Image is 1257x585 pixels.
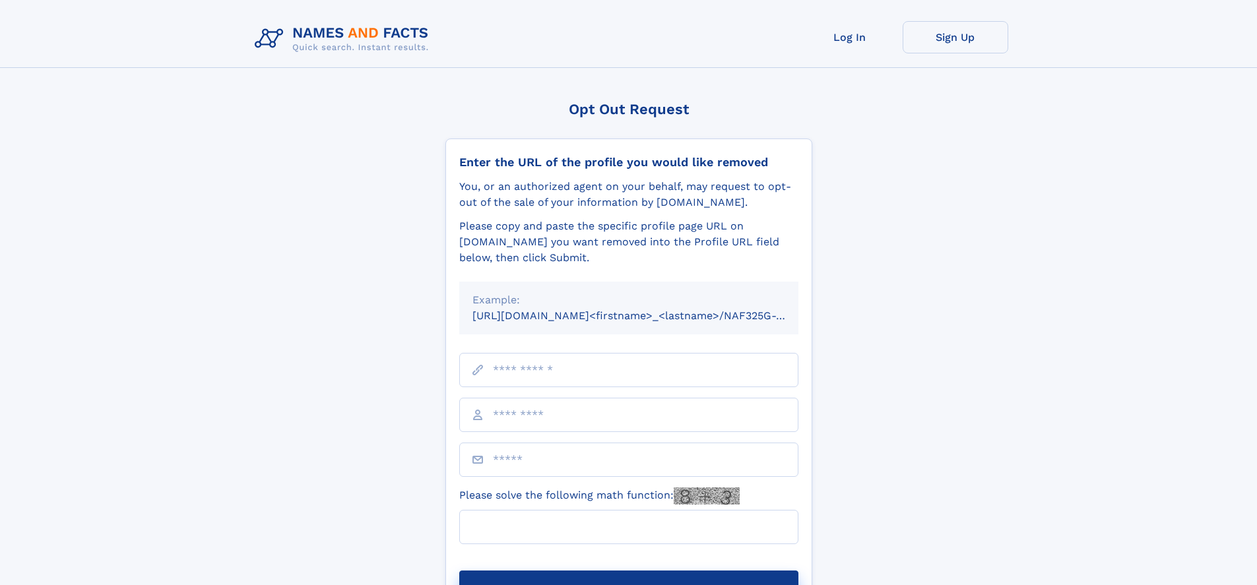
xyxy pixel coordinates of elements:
[459,487,740,505] label: Please solve the following math function:
[472,309,823,322] small: [URL][DOMAIN_NAME]<firstname>_<lastname>/NAF325G-xxxxxxxx
[472,292,785,308] div: Example:
[459,155,798,169] div: Enter the URL of the profile you would like removed
[249,21,439,57] img: Logo Names and Facts
[459,179,798,210] div: You, or an authorized agent on your behalf, may request to opt-out of the sale of your informatio...
[797,21,903,53] a: Log In
[445,101,812,117] div: Opt Out Request
[903,21,1008,53] a: Sign Up
[459,218,798,266] div: Please copy and paste the specific profile page URL on [DOMAIN_NAME] you want removed into the Pr...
